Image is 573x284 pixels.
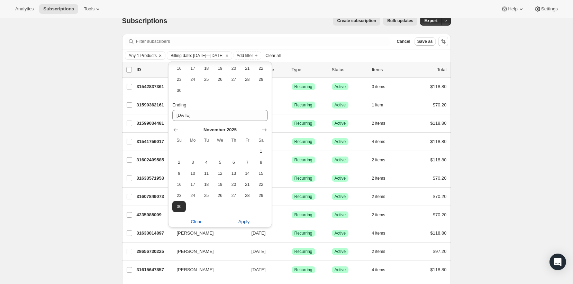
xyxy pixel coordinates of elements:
span: $70.20 [433,176,447,181]
span: 2 items [372,194,385,199]
span: 18 [202,182,210,187]
span: 27 [230,77,238,82]
th: Saturday [254,135,268,146]
span: 22 [257,66,265,71]
button: Sunday November 23 2025 [172,190,186,201]
button: Tools [80,4,106,14]
button: Apply subscription date filter [216,216,272,227]
button: Help [497,4,528,14]
div: 31599362161[PERSON_NAME] Prior[DATE]SuccessRecurringSuccessActive1 item$70.20 [137,100,447,110]
p: 31633571953 [137,175,171,182]
div: IDCustomerBilling DateTypeStatusItemsTotal [137,66,447,73]
div: 4235985009[PERSON_NAME][DATE]SuccessRecurringSuccessActive2 items$70.20 [137,210,447,220]
span: Active [335,212,346,218]
p: 31541756017 [137,138,171,145]
button: Thursday November 27 2025 [227,74,240,85]
button: Billing date: Nov 1, 2025—Nov 30, 2025 [167,52,224,59]
button: Saturday November 29 2025 [254,190,268,201]
span: Active [335,249,346,254]
span: Help [508,6,517,12]
span: 21 [243,66,251,71]
button: Wednesday November 19 2025 [213,63,227,74]
span: 13 [230,171,238,176]
div: 31541756017[PERSON_NAME][DATE]SuccessRecurringSuccessActive4 items$118.80 [137,137,447,146]
span: Tools [84,6,94,12]
button: Saturday November 22 2025 [254,63,268,74]
span: 18 [202,66,210,71]
p: 4235985009 [137,211,171,218]
span: [PERSON_NAME] [177,266,214,273]
span: Tu [202,138,210,143]
div: Items [372,66,407,73]
span: 20 [230,182,238,187]
button: Settings [530,4,562,14]
span: 26 [216,77,224,82]
button: 2 items [372,210,393,220]
div: Type [292,66,326,73]
div: 31607849073[PERSON_NAME][DATE]SuccessRecurringSuccessActive2 items$70.20 [137,192,447,201]
button: Saturday November 1 2025 [254,146,268,157]
span: 5 [216,160,224,165]
button: Any 1 Products [125,52,157,59]
span: [PERSON_NAME] [177,248,214,255]
span: Settings [541,6,558,12]
button: Thursday November 20 2025 [227,63,240,74]
span: [DATE] [252,267,266,272]
span: [DATE] [252,230,266,236]
button: Sort the results [438,37,448,46]
button: Thursday November 27 2025 [227,190,240,201]
span: 10 [189,171,197,176]
span: Recurring [294,139,312,144]
span: Active [335,121,346,126]
button: Wednesday November 12 2025 [213,168,227,179]
span: 4 items [372,230,385,236]
p: 31602409585 [137,157,171,163]
span: Apply [238,218,250,225]
span: 9 [175,171,183,176]
span: Subscriptions [43,6,74,12]
span: 19 [216,182,224,187]
th: Thursday [227,135,240,146]
th: Tuesday [200,135,213,146]
input: Filter subscribers [136,37,390,46]
span: 3 items [372,84,385,89]
button: Create subscription [333,16,380,26]
p: 31599034481 [137,120,171,127]
button: 2 items [372,247,393,256]
button: Monday November 24 2025 [186,190,199,201]
button: Tuesday November 18 2025 [200,63,213,74]
div: 31615647857[PERSON_NAME][DATE]SuccessRecurringSuccessActive4 items$118.80 [137,265,447,275]
span: 25 [202,77,210,82]
p: 31542837361 [137,83,171,90]
button: Show next month, December 2025 [260,125,269,135]
span: $118.80 [430,267,447,272]
span: Fr [243,138,251,143]
button: Tuesday November 11 2025 [200,168,213,179]
span: 8 [257,160,265,165]
span: 2 items [372,176,385,181]
span: 24 [189,193,197,198]
span: 16 [175,66,183,71]
span: Create subscription [337,18,376,23]
span: 28 [243,193,251,198]
button: Wednesday November 26 2025 [213,74,227,85]
button: [PERSON_NAME] [173,246,242,257]
span: Recurring [294,84,312,89]
span: $118.80 [430,230,447,236]
button: Monday November 3 2025 [186,157,199,168]
button: Sunday November 16 2025 [172,179,186,190]
span: 24 [189,77,197,82]
button: Monday November 24 2025 [186,74,199,85]
span: 23 [175,193,183,198]
div: 31633014897[PERSON_NAME][DATE]SuccessRecurringSuccessActive4 items$118.80 [137,228,447,238]
button: Bulk updates [383,16,417,26]
span: Clear all [265,53,281,58]
th: Friday [240,135,254,146]
span: Active [335,194,346,199]
th: Sunday [172,135,186,146]
button: Sunday November 30 2025 [172,201,186,212]
p: Status [332,66,366,73]
span: Recurring [294,102,312,108]
button: 4 items [372,228,393,238]
span: Recurring [294,194,312,199]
